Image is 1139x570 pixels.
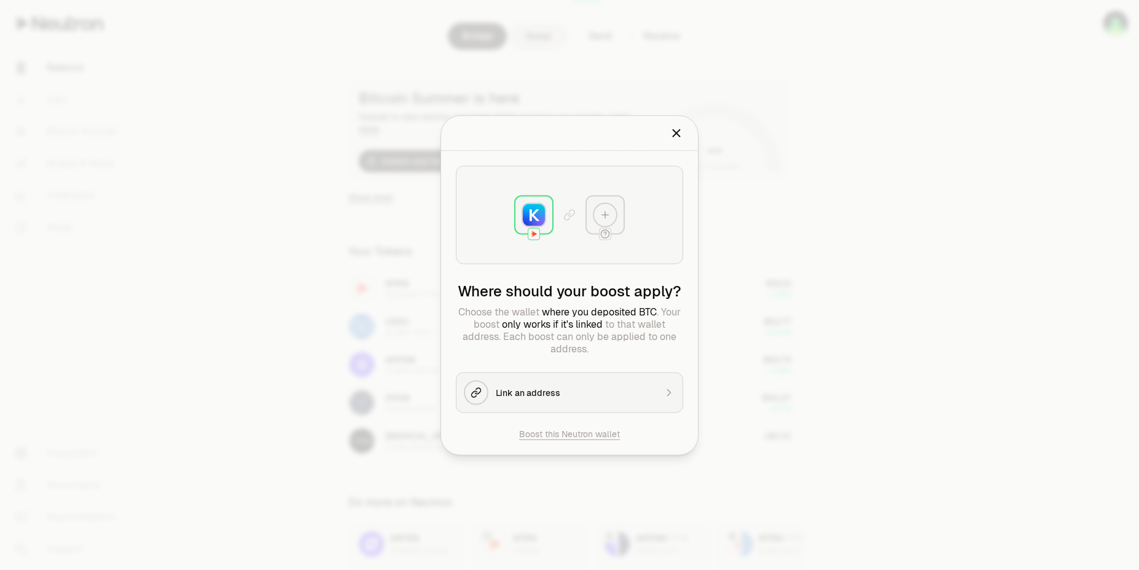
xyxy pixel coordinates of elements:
[670,124,683,141] button: Close
[519,427,620,440] button: Boost this Neutron wallet
[542,305,657,318] span: where you deposited BTC
[502,317,603,330] span: only works if it's linked
[456,306,683,355] p: Choose the wallet . Your boost to that wallet address. Each boost can only be applied to one addr...
[456,281,683,301] h2: Where should your boost apply?
[496,386,656,398] div: Link an address
[523,204,545,226] img: Keplr
[456,372,683,413] button: Link an address
[528,228,539,239] img: Neutron Logo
